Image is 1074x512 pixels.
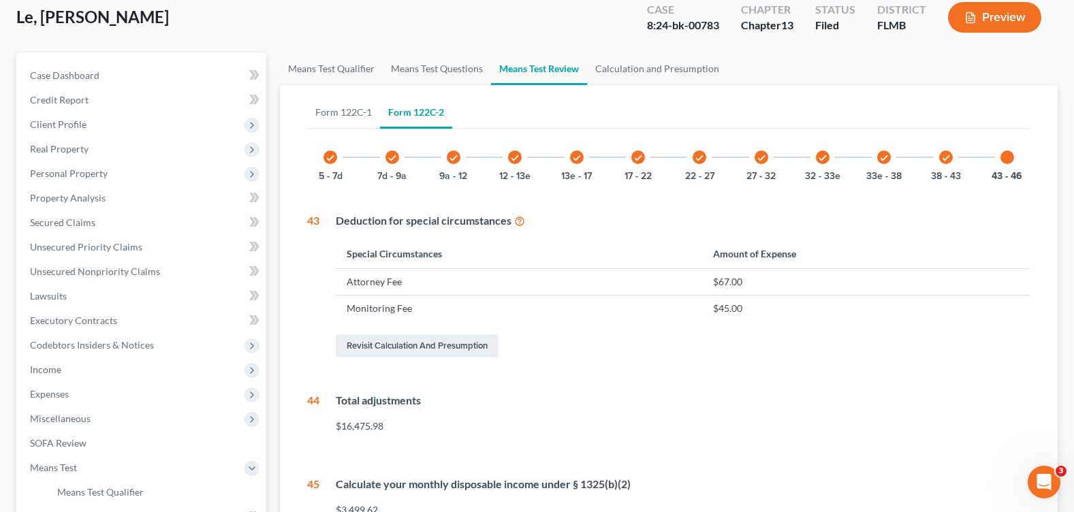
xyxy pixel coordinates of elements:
span: Codebtors Insiders & Notices [30,339,154,351]
div: Filed [815,18,855,33]
span: Client Profile [30,118,86,130]
span: Le, [PERSON_NAME] [16,7,169,27]
span: Secured Claims [30,217,95,228]
i: check [757,153,766,163]
span: Miscellaneous [30,413,91,424]
div: Chapter [741,2,793,18]
button: 32 - 33e [805,172,840,181]
a: Property Analysis [19,186,266,210]
th: Amount of Expense [702,240,1030,269]
a: Secured Claims [19,210,266,235]
button: 12 - 13e [499,172,531,181]
a: Executory Contracts [19,308,266,333]
button: 22 - 27 [685,172,714,181]
span: Executory Contracts [30,315,117,326]
div: Case [647,2,719,18]
i: check [449,153,458,163]
i: check [388,153,397,163]
div: $16,475.98 [336,419,1030,433]
i: check [326,153,335,163]
a: Calculation and Presumption [587,52,727,85]
td: Attorney Fee [336,269,702,295]
i: check [879,153,889,163]
td: Monitoring Fee [336,295,702,321]
div: 8:24-bk-00783 [647,18,719,33]
a: Means Test Questions [383,52,491,85]
th: Special Circumstances [336,240,702,269]
button: 7d - 9a [377,172,407,181]
a: Form 122C-2 [380,96,452,129]
a: Credit Report [19,88,266,112]
span: Means Test Qualifier [57,486,144,498]
button: Preview [948,2,1041,33]
td: $67.00 [702,269,1030,295]
button: 9a - 12 [439,172,467,181]
button: 33e - 38 [866,172,902,181]
div: Status [815,2,855,18]
span: Real Property [30,143,89,155]
i: check [572,153,582,163]
iframe: Intercom live chat [1028,466,1060,498]
i: check [941,153,951,163]
span: Case Dashboard [30,69,99,81]
a: Means Test Qualifier [280,52,383,85]
a: Unsecured Priority Claims [19,235,266,259]
a: Means Test Qualifier [46,480,266,505]
div: Calculate your monthly disposable income under § 1325(b)(2) [336,477,1030,492]
span: Unsecured Nonpriority Claims [30,266,160,277]
span: Expenses [30,388,69,400]
button: 13e - 17 [561,172,592,181]
button: 27 - 32 [746,172,776,181]
button: 17 - 22 [625,172,652,181]
a: Unsecured Nonpriority Claims [19,259,266,284]
span: Means Test [30,462,77,473]
div: Chapter [741,18,793,33]
span: Lawsuits [30,290,67,302]
span: Credit Report [30,94,89,106]
span: Personal Property [30,167,108,179]
div: Deduction for special circumstances [336,213,1030,229]
i: check [633,153,643,163]
i: check [695,153,704,163]
div: Total adjustments [336,393,1030,409]
span: Income [30,364,61,375]
span: Unsecured Priority Claims [30,241,142,253]
button: 5 - 7d [319,172,343,181]
i: check [818,153,827,163]
a: Form 122C-1 [307,96,380,129]
a: SOFA Review [19,431,266,455]
span: Property Analysis [30,192,106,204]
td: $45.00 [702,295,1030,321]
a: Lawsuits [19,284,266,308]
div: FLMB [877,18,926,33]
a: Means Test Review [491,52,587,85]
span: SOFA Review [30,437,86,449]
span: 13 [781,18,793,31]
a: Revisit Calculation and Presumption [336,334,499,357]
div: 44 [307,393,319,444]
div: District [877,2,926,18]
div: 43 [307,213,319,361]
button: 38 - 43 [931,172,961,181]
i: check [510,153,520,163]
button: 43 - 46 [992,172,1022,181]
span: 3 [1056,466,1067,477]
a: Case Dashboard [19,63,266,88]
